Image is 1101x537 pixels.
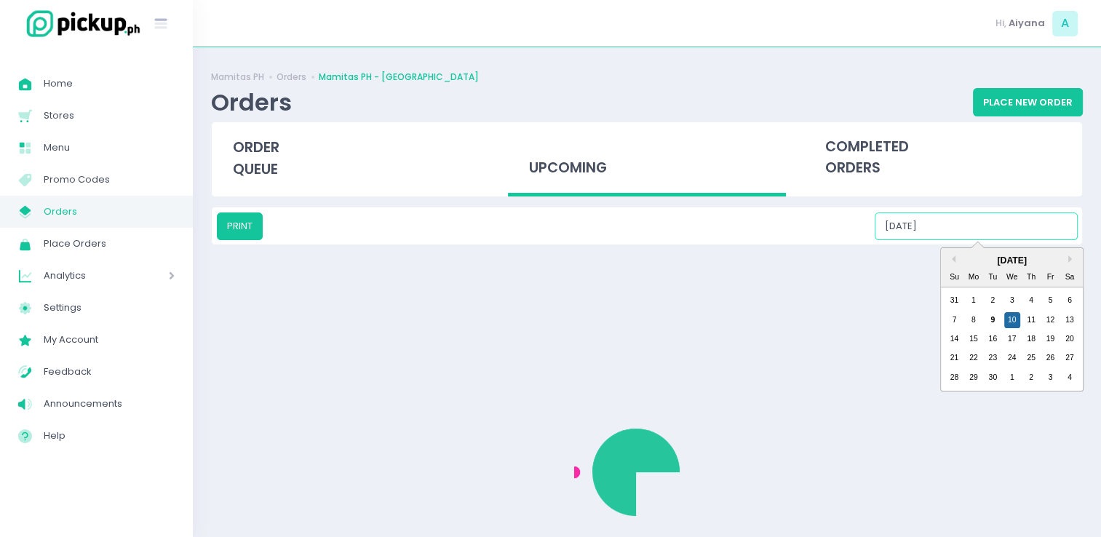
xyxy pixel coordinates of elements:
div: completed orders [804,122,1082,194]
button: Place New Order [973,88,1083,116]
span: Announcements [44,394,175,413]
div: Orders [211,88,292,116]
div: day-8 [966,312,982,328]
div: day-26 [1042,350,1058,366]
span: Home [44,74,175,93]
span: Help [44,426,175,445]
div: Su [946,269,962,285]
span: order queue [233,138,279,179]
div: Sa [1062,269,1078,285]
div: day-29 [966,370,982,386]
span: Feedback [44,362,175,381]
div: day-6 [1062,293,1078,309]
div: day-1 [1004,370,1020,386]
div: day-1 [966,293,982,309]
span: My Account [44,330,175,349]
div: Tu [985,269,1001,285]
div: day-3 [1042,370,1058,386]
div: day-18 [1023,331,1039,347]
div: day-27 [1062,350,1078,366]
div: day-28 [946,370,962,386]
div: day-24 [1004,350,1020,366]
div: day-25 [1023,350,1039,366]
div: Mo [966,269,982,285]
div: day-4 [1023,293,1039,309]
div: We [1004,269,1020,285]
span: Settings [44,298,175,317]
div: day-19 [1042,331,1058,347]
a: Mamitas PH [211,71,264,84]
div: Th [1023,269,1039,285]
span: Menu [44,138,175,157]
div: day-4 [1062,370,1078,386]
div: day-15 [966,331,982,347]
a: Orders [277,71,306,84]
div: day-2 [1023,370,1039,386]
span: Stores [44,106,175,125]
div: day-13 [1062,312,1078,328]
div: day-5 [1042,293,1058,309]
div: day-3 [1004,293,1020,309]
span: Promo Codes [44,170,175,189]
div: day-20 [1062,331,1078,347]
div: day-22 [966,350,982,366]
div: day-30 [985,370,1001,386]
button: PRINT [217,212,263,240]
div: day-16 [985,331,1001,347]
span: Hi, [995,16,1006,31]
img: logo [18,8,142,39]
div: day-2 [985,293,1001,309]
a: Mamitas PH - [GEOGRAPHIC_DATA] [319,71,479,84]
div: day-14 [946,331,962,347]
div: day-21 [946,350,962,366]
div: month-2025-09 [945,291,1079,387]
div: day-7 [946,312,962,328]
span: Place Orders [44,234,175,253]
div: day-17 [1004,331,1020,347]
div: day-11 [1023,312,1039,328]
button: Previous Month [948,255,955,263]
div: day-9 [985,312,1001,328]
div: day-12 [1042,312,1058,328]
span: Analytics [44,266,127,285]
span: A [1052,11,1078,36]
div: day-23 [985,350,1001,366]
div: Fr [1042,269,1058,285]
div: [DATE] [941,254,1083,267]
div: upcoming [508,122,786,197]
span: Orders [44,202,175,221]
div: day-31 [946,293,962,309]
div: day-10 [1004,312,1020,328]
span: Aiyana [1009,16,1045,31]
button: Next Month [1068,255,1076,263]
